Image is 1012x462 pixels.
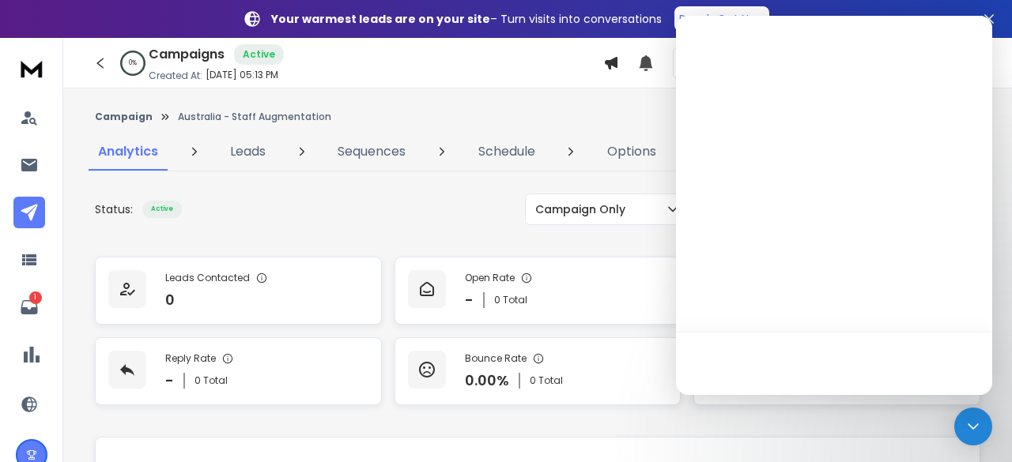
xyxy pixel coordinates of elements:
a: Bounce Rate0.00%0 Total [395,337,682,405]
p: Reach Out Now [679,11,765,27]
p: Open Rate [465,272,515,284]
p: Australia - Staff Augmentation [178,111,331,123]
p: Reply Rate [165,352,216,365]
div: Active [234,44,284,65]
a: Analytics [89,133,168,171]
p: 1 [29,291,42,304]
h1: Campaigns [149,45,225,64]
a: Sequences [328,133,415,171]
a: Reach Out Now [674,6,769,32]
iframe: Intercom live chat [676,16,992,395]
a: Schedule [469,133,545,171]
p: Leads [230,142,266,161]
p: Schedule [478,142,535,161]
a: Leads Contacted0 [95,257,382,325]
p: Created At: [149,69,202,82]
p: Campaign Only [535,201,632,217]
p: Leads Contacted [165,272,250,284]
p: 0 % [129,58,137,68]
p: 0.00 % [465,370,509,392]
p: 0 [165,289,175,311]
a: 1 [13,291,45,323]
p: 0 Total [494,294,527,306]
p: Bounce Rate [465,352,527,365]
img: logo [16,54,47,83]
strong: Your warmest leads are on your site [271,11,490,27]
a: Leads [221,133,275,171]
button: Campaign [95,111,153,123]
div: Open Intercom Messenger [954,408,992,445]
a: Options [598,133,666,171]
p: – Turn visits into conversations [271,11,662,27]
p: [DATE] 05:13 PM [206,69,278,81]
a: Reply Rate-0 Total [95,337,382,405]
p: 0 Total [194,374,228,387]
p: - [165,370,174,392]
p: 0 Total [530,374,563,387]
a: Open Rate-0 Total [395,257,682,325]
div: Active [142,201,182,218]
p: Options [607,142,656,161]
p: Status: [95,201,133,217]
p: Analytics [98,142,158,161]
p: Sequences [338,142,406,161]
p: - [465,289,474,311]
